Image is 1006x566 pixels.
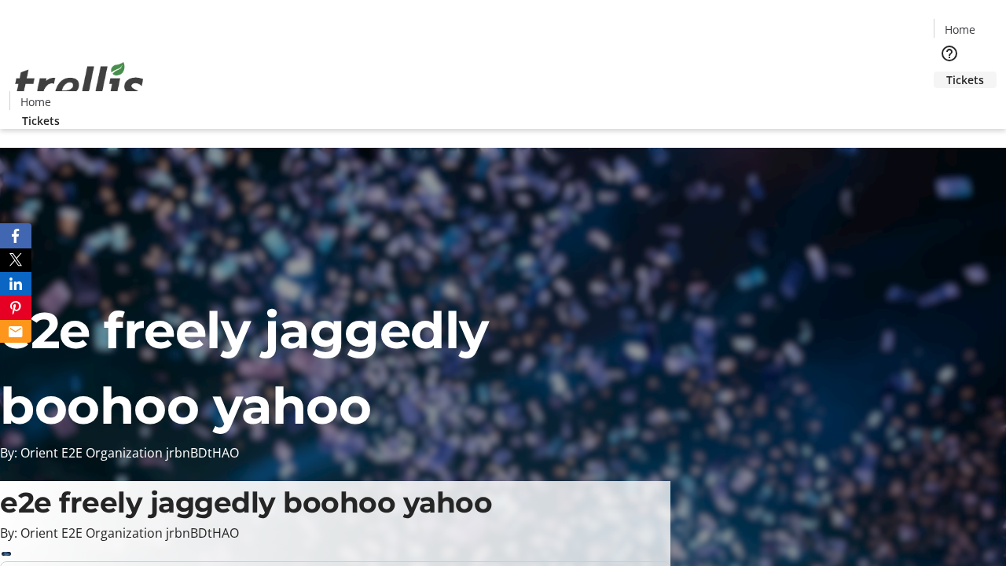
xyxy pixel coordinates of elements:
a: Home [934,21,985,38]
button: Cart [934,88,965,119]
a: Tickets [934,72,997,88]
span: Home [20,94,51,110]
img: Orient E2E Organization jrbnBDtHAO's Logo [9,45,149,123]
a: Tickets [9,112,72,129]
span: Home [945,21,975,38]
a: Home [10,94,61,110]
button: Help [934,38,965,69]
span: Tickets [22,112,60,129]
span: Tickets [946,72,984,88]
